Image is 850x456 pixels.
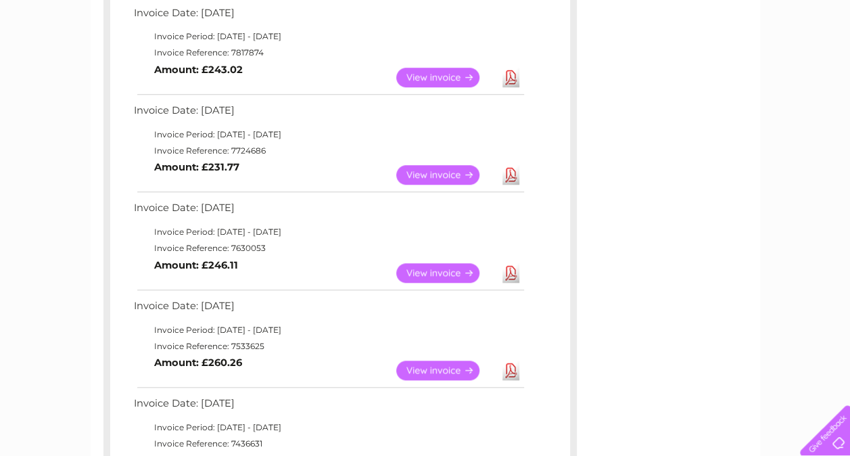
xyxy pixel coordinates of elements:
[131,322,526,338] td: Invoice Period: [DATE] - [DATE]
[612,58,638,68] a: Water
[396,263,496,283] a: View
[502,68,519,87] a: Download
[131,4,526,29] td: Invoice Date: [DATE]
[732,58,752,68] a: Blog
[131,419,526,436] td: Invoice Period: [DATE] - [DATE]
[131,338,526,355] td: Invoice Reference: 7533625
[805,58,837,68] a: Log out
[106,7,745,66] div: Clear Business is a trading name of Verastar Limited (registered in [GEOGRAPHIC_DATA] No. 3667643...
[131,45,526,61] td: Invoice Reference: 7817874
[131,143,526,159] td: Invoice Reference: 7724686
[154,64,243,76] b: Amount: £243.02
[502,263,519,283] a: Download
[30,35,99,76] img: logo.png
[684,58,724,68] a: Telecoms
[131,224,526,240] td: Invoice Period: [DATE] - [DATE]
[131,199,526,224] td: Invoice Date: [DATE]
[131,436,526,452] td: Invoice Reference: 7436631
[154,259,238,271] b: Amount: £246.11
[131,240,526,256] td: Invoice Reference: 7630053
[396,68,496,87] a: View
[502,165,519,185] a: Download
[131,394,526,419] td: Invoice Date: [DATE]
[154,161,239,173] b: Amount: £231.77
[131,28,526,45] td: Invoice Period: [DATE] - [DATE]
[646,58,676,68] a: Energy
[396,165,496,185] a: View
[131,101,526,127] td: Invoice Date: [DATE]
[595,7,688,24] a: 0333 014 3131
[131,127,526,143] td: Invoice Period: [DATE] - [DATE]
[396,361,496,380] a: View
[502,361,519,380] a: Download
[131,297,526,322] td: Invoice Date: [DATE]
[760,58,793,68] a: Contact
[154,357,242,369] b: Amount: £260.26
